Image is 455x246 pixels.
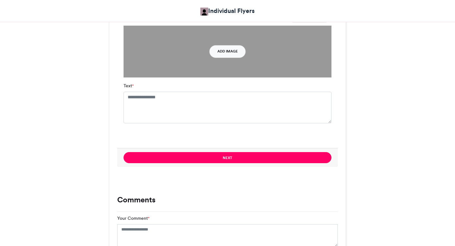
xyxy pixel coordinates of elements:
[209,45,246,58] button: Add Image
[124,152,331,163] button: Next
[124,83,134,89] label: Text
[117,215,149,222] label: Your Comment
[117,196,338,204] h3: Comments
[200,8,208,15] img: Maxwells Design Studio
[200,6,255,15] a: Individual Flyers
